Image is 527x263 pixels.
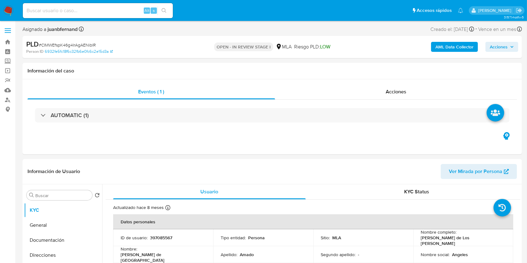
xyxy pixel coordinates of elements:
a: 6932fe5fc18f6c32fb6e0fc6c2e15d3a [45,49,113,54]
button: AML Data Collector [431,42,478,52]
p: Angeles [452,252,468,257]
span: Vence en un mes [478,26,516,33]
input: Buscar [35,193,90,198]
span: - [475,25,477,33]
a: Salir [516,7,522,14]
p: Amado [240,252,254,257]
p: ID de usuario : [121,235,148,241]
p: Apellido : [221,252,237,257]
button: Volver al orden por defecto [95,193,100,200]
h1: Información del caso [28,68,517,74]
button: Direcciones [24,248,102,263]
span: Asignado a [23,26,78,33]
p: 397085567 [150,235,172,241]
p: Tipo entidad : [221,235,246,241]
span: LOW [320,43,330,50]
span: Accesos rápidos [417,7,452,14]
span: s [153,7,155,13]
p: juanbautista.fernandez@mercadolibre.com [478,7,514,13]
p: - [358,252,359,257]
input: Buscar usuario o caso... [23,7,173,15]
span: # CIMWEfspK46g4IrAgAENiblR [39,42,96,48]
button: KYC [24,203,102,218]
p: Segundo apellido : [321,252,355,257]
button: Ver Mirada por Persona [441,164,517,179]
b: Person ID [26,49,43,54]
p: Nombre completo : [421,229,456,235]
span: Eventos ( 1 ) [138,88,164,95]
b: AML Data Collector [435,42,474,52]
p: OPEN - IN REVIEW STAGE I [214,42,273,51]
span: KYC Status [404,188,429,195]
span: Ver Mirada por Persona [449,164,502,179]
p: Sitio : [321,235,330,241]
button: Buscar [29,193,34,198]
p: Persona [248,235,265,241]
a: Notificaciones [458,8,463,13]
div: Creado el: [DATE] [430,25,474,33]
p: [PERSON_NAME] de [GEOGRAPHIC_DATA] [121,252,203,263]
p: Nombre social : [421,252,449,257]
button: Documentación [24,233,102,248]
div: AUTOMATIC (1) [35,108,509,122]
span: Riesgo PLD: [294,43,330,50]
span: Alt [144,7,149,13]
h1: Información de Usuario [28,168,80,175]
b: PLD [26,39,39,49]
h3: AUTOMATIC (1) [51,112,89,119]
b: juanbfernand [46,26,78,33]
span: Acciones [386,88,406,95]
button: General [24,218,102,233]
div: MLA [276,43,292,50]
p: Nombre : [121,246,137,252]
span: Usuario [200,188,218,195]
button: search-icon [158,6,170,15]
p: [PERSON_NAME] de Los [PERSON_NAME] [421,235,503,246]
p: Actualizado hace 8 meses [113,205,164,211]
p: MLA [332,235,341,241]
button: Acciones [485,42,518,52]
th: Datos personales [113,214,513,229]
span: Acciones [490,42,508,52]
